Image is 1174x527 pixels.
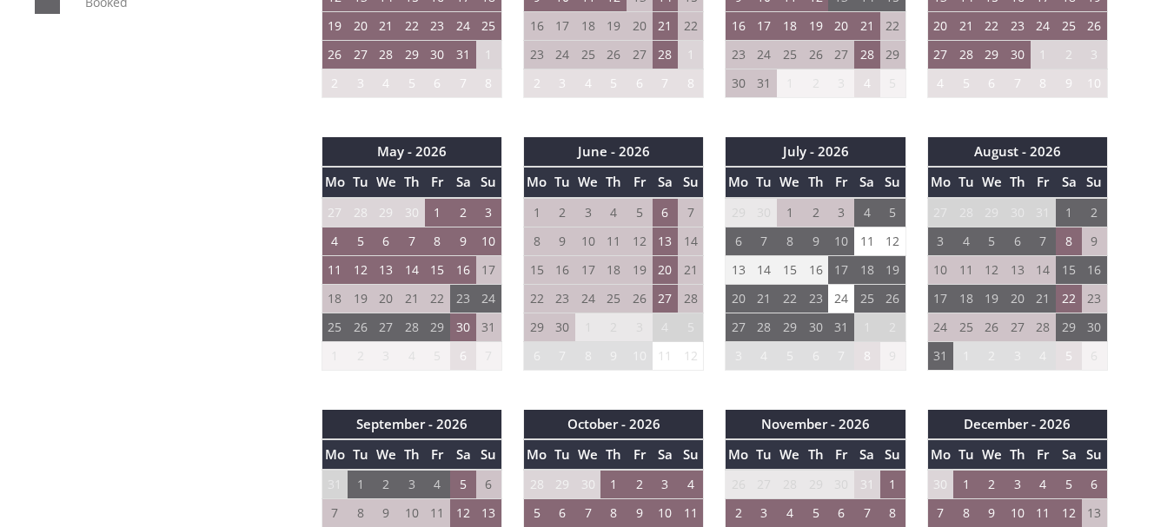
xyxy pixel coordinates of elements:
[549,341,575,370] td: 7
[575,40,601,69] td: 25
[927,255,953,284] td: 10
[348,284,374,313] td: 19
[322,69,348,97] td: 2
[627,69,653,97] td: 6
[425,341,451,370] td: 5
[880,167,906,197] th: Su
[880,69,906,97] td: 5
[575,313,601,341] td: 1
[854,313,880,341] td: 1
[854,255,880,284] td: 18
[1031,227,1057,255] td: 7
[751,255,777,284] td: 14
[524,284,550,313] td: 22
[927,341,953,370] td: 31
[751,227,777,255] td: 7
[1082,11,1108,40] td: 26
[425,167,451,197] th: Fr
[927,284,953,313] td: 17
[1031,313,1057,341] td: 28
[1082,284,1108,313] td: 23
[549,69,575,97] td: 3
[653,341,679,370] td: 11
[549,439,575,470] th: Tu
[978,227,1005,255] td: 5
[803,255,829,284] td: 16
[653,255,679,284] td: 20
[1031,341,1057,370] td: 4
[880,40,906,69] td: 29
[828,227,854,255] td: 10
[600,198,627,227] td: 4
[322,255,348,284] td: 11
[425,255,451,284] td: 15
[322,11,348,40] td: 19
[953,198,979,227] td: 28
[953,313,979,341] td: 25
[751,341,777,370] td: 4
[751,198,777,227] td: 30
[854,198,880,227] td: 4
[524,410,704,439] th: October - 2026
[524,11,550,40] td: 16
[953,227,979,255] td: 4
[726,198,752,227] td: 29
[450,11,476,40] td: 24
[880,255,906,284] td: 19
[322,167,348,197] th: Mo
[373,40,399,69] td: 28
[1031,255,1057,284] td: 14
[373,227,399,255] td: 6
[1082,69,1108,97] td: 10
[524,313,550,341] td: 29
[880,11,906,40] td: 22
[678,11,704,40] td: 22
[627,198,653,227] td: 5
[880,313,906,341] td: 2
[953,255,979,284] td: 11
[575,11,601,40] td: 18
[399,227,425,255] td: 7
[450,341,476,370] td: 6
[425,69,451,97] td: 6
[653,11,679,40] td: 21
[678,313,704,341] td: 5
[854,40,880,69] td: 28
[1005,69,1031,97] td: 7
[399,167,425,197] th: Th
[1005,198,1031,227] td: 30
[1031,40,1057,69] td: 1
[927,313,953,341] td: 24
[927,69,953,97] td: 4
[751,284,777,313] td: 21
[399,255,425,284] td: 14
[953,40,979,69] td: 28
[927,11,953,40] td: 20
[600,69,627,97] td: 5
[373,11,399,40] td: 21
[653,313,679,341] td: 4
[1056,11,1082,40] td: 25
[927,227,953,255] td: 3
[1005,11,1031,40] td: 23
[978,341,1005,370] td: 2
[751,11,777,40] td: 17
[450,439,476,470] th: Sa
[653,40,679,69] td: 28
[348,255,374,284] td: 12
[627,255,653,284] td: 19
[399,198,425,227] td: 30
[1082,313,1108,341] td: 30
[1031,167,1057,197] th: Fr
[880,284,906,313] td: 26
[627,11,653,40] td: 20
[1082,255,1108,284] td: 16
[828,255,854,284] td: 17
[600,284,627,313] td: 25
[627,227,653,255] td: 12
[777,198,803,227] td: 1
[348,69,374,97] td: 3
[450,284,476,313] td: 23
[803,284,829,313] td: 23
[726,313,752,341] td: 27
